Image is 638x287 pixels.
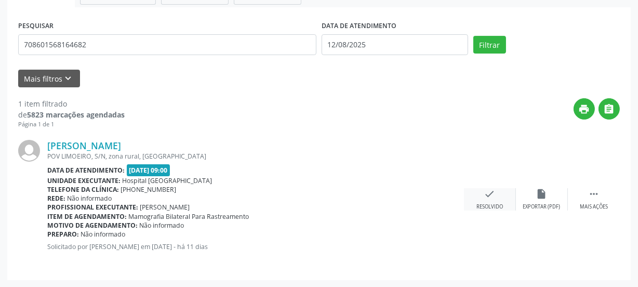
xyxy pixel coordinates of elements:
span: Mamografia Bilateral Para Rastreamento [129,212,249,221]
div: Mais ações [580,203,608,211]
button: print [574,98,595,120]
div: Exportar (PDF) [523,203,561,211]
span: Não informado [140,221,184,230]
span: [PERSON_NAME] [140,203,190,212]
b: Telefone da clínica: [47,185,119,194]
div: Página 1 de 1 [18,120,125,129]
img: img [18,140,40,162]
b: Motivo de agendamento: [47,221,138,230]
i:  [588,188,600,200]
span: Hospital [GEOGRAPHIC_DATA] [123,176,212,185]
b: Data de atendimento: [47,166,125,175]
span: [PHONE_NUMBER] [121,185,177,194]
div: de [18,109,125,120]
div: POV LIMOEIRO, S/N, zona rural, [GEOGRAPHIC_DATA] [47,152,464,161]
i: insert_drive_file [536,188,548,200]
div: 1 item filtrado [18,98,125,109]
label: PESQUISAR [18,18,54,34]
b: Preparo: [47,230,79,239]
a: [PERSON_NAME] [47,140,121,151]
input: Selecione um intervalo [322,34,468,55]
button: Filtrar [473,36,506,54]
i:  [604,103,615,115]
i: check [484,188,496,200]
b: Profissional executante: [47,203,138,212]
button: Mais filtroskeyboard_arrow_down [18,70,80,88]
strong: 5823 marcações agendadas [27,110,125,120]
b: Item de agendamento: [47,212,127,221]
span: Não informado [68,194,112,203]
b: Rede: [47,194,65,203]
button:  [599,98,620,120]
i: keyboard_arrow_down [63,73,74,84]
i: print [579,103,590,115]
span: [DATE] 09:00 [127,164,170,176]
b: Unidade executante: [47,176,121,185]
div: Resolvido [476,203,503,211]
p: Solicitado por [PERSON_NAME] em [DATE] - há 11 dias [47,242,464,251]
input: Nome, CNS [18,34,316,55]
label: DATA DE ATENDIMENTO [322,18,396,34]
span: Não informado [81,230,126,239]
